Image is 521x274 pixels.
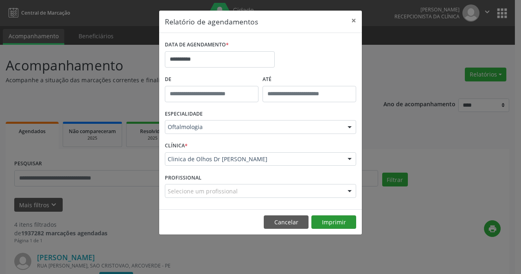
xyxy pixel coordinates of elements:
[168,187,238,195] span: Selecione um profissional
[168,123,339,131] span: Oftalmologia
[165,108,203,121] label: ESPECIALIDADE
[311,215,356,229] button: Imprimir
[168,155,339,163] span: Clinica de Olhos Dr [PERSON_NAME]
[165,16,258,27] h5: Relatório de agendamentos
[346,11,362,31] button: Close
[165,171,201,184] label: PROFISSIONAL
[165,140,188,152] label: CLÍNICA
[165,39,229,51] label: DATA DE AGENDAMENTO
[263,73,356,86] label: ATÉ
[165,73,258,86] label: De
[264,215,309,229] button: Cancelar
